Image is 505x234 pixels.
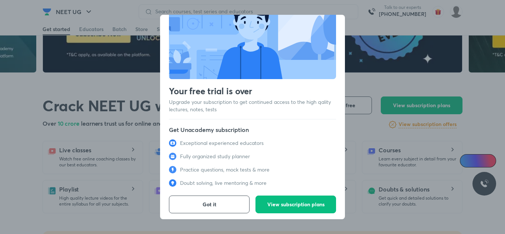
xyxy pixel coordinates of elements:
p: Upgrade your subscription to get continued access to the high qality lectures, notes, tests [169,98,336,113]
button: Got it [169,196,250,213]
span: View subscription plans [267,201,325,208]
p: Fully organized study planner [180,153,250,160]
h5: Get Unacademy subscription [169,125,336,134]
span: Got it [203,201,216,208]
p: Practice questions, mock tests & more [180,166,270,173]
h3: Your free trial is over [169,85,336,97]
p: Exceptional experienced educators [180,139,264,147]
p: Doubt solving, live mentoring & more [180,179,267,187]
button: View subscription plans [255,196,336,213]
